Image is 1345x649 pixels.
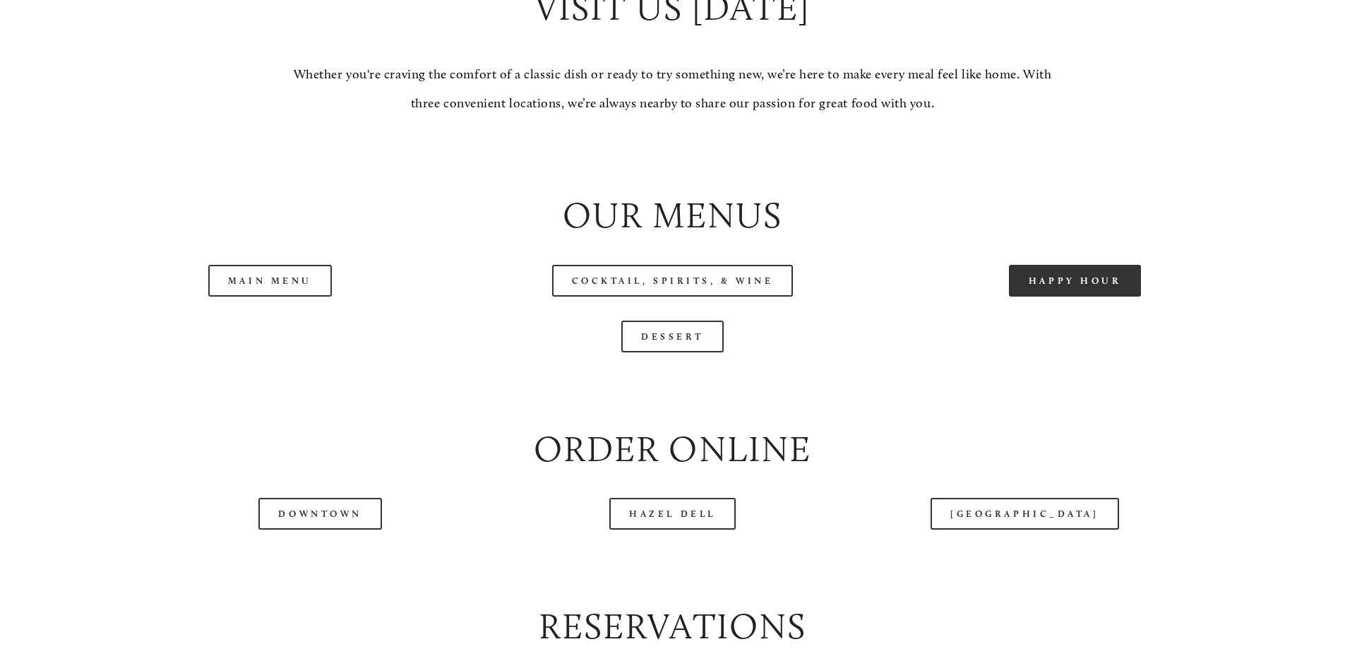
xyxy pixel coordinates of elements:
a: [GEOGRAPHIC_DATA] [931,498,1118,530]
a: Dessert [621,321,724,352]
a: Main Menu [208,265,332,297]
h2: Our Menus [80,191,1264,241]
a: Hazel Dell [609,498,736,530]
a: Cocktail, Spirits, & Wine [552,265,794,297]
a: Downtown [258,498,381,530]
a: Happy Hour [1009,265,1142,297]
h2: Order Online [80,424,1264,475]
